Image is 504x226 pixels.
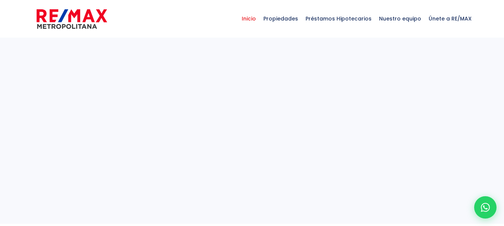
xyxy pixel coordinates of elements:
[302,7,375,30] span: Préstamos Hipotecarios
[425,7,475,30] span: Únete a RE/MAX
[260,7,302,30] span: Propiedades
[37,8,107,30] img: remax-metropolitana-logo
[238,7,260,30] span: Inicio
[375,7,425,30] span: Nuestro equipo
